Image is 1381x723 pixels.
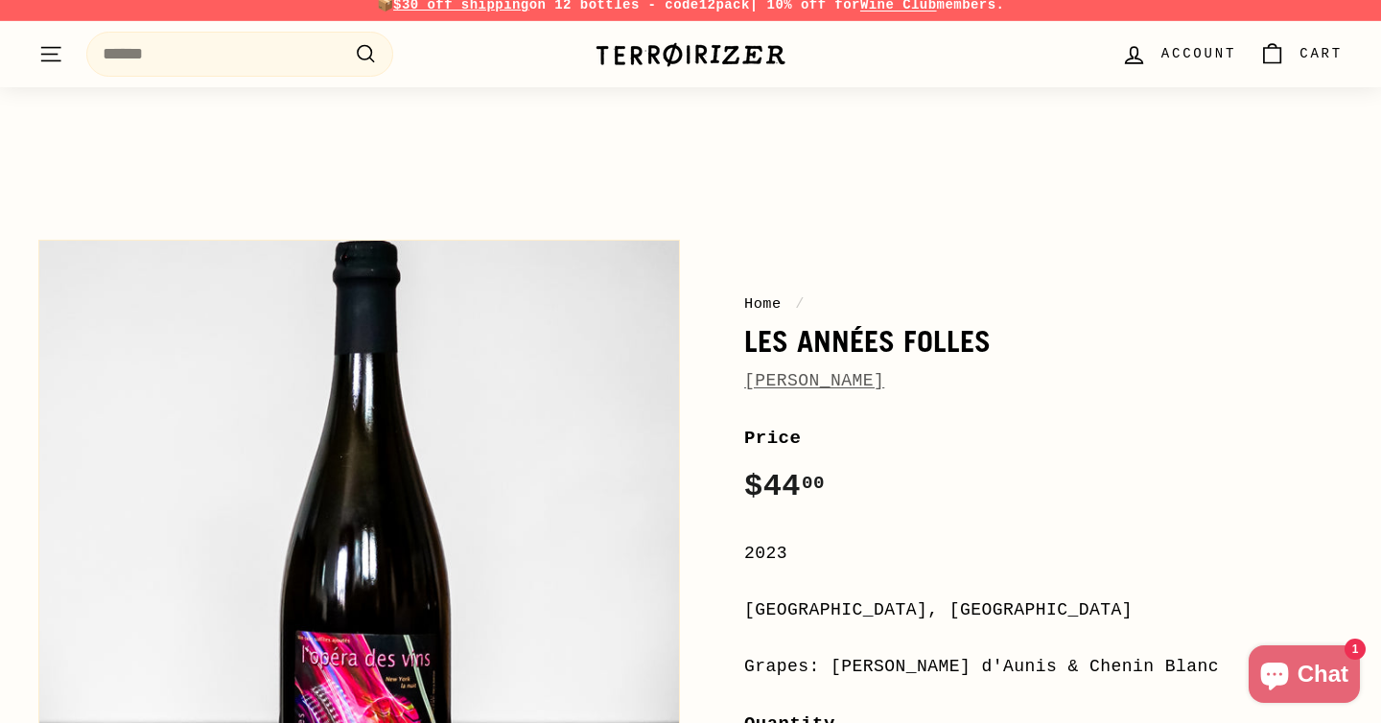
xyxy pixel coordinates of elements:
[744,371,884,390] a: [PERSON_NAME]
[1161,43,1236,64] span: Account
[744,469,825,504] span: $44
[1248,26,1354,82] a: Cart
[1299,43,1343,64] span: Cart
[744,325,1343,358] h1: Les Années Folles
[744,653,1343,681] div: Grapes: [PERSON_NAME] d'Aunis & Chenin Blanc
[1110,26,1248,82] a: Account
[744,424,1343,453] label: Price
[802,473,825,494] sup: 00
[744,596,1343,624] div: [GEOGRAPHIC_DATA], [GEOGRAPHIC_DATA]
[744,292,1343,315] nav: breadcrumbs
[1243,645,1366,708] inbox-online-store-chat: Shopify online store chat
[744,540,1343,568] div: 2023
[790,295,809,313] span: /
[744,295,782,313] a: Home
